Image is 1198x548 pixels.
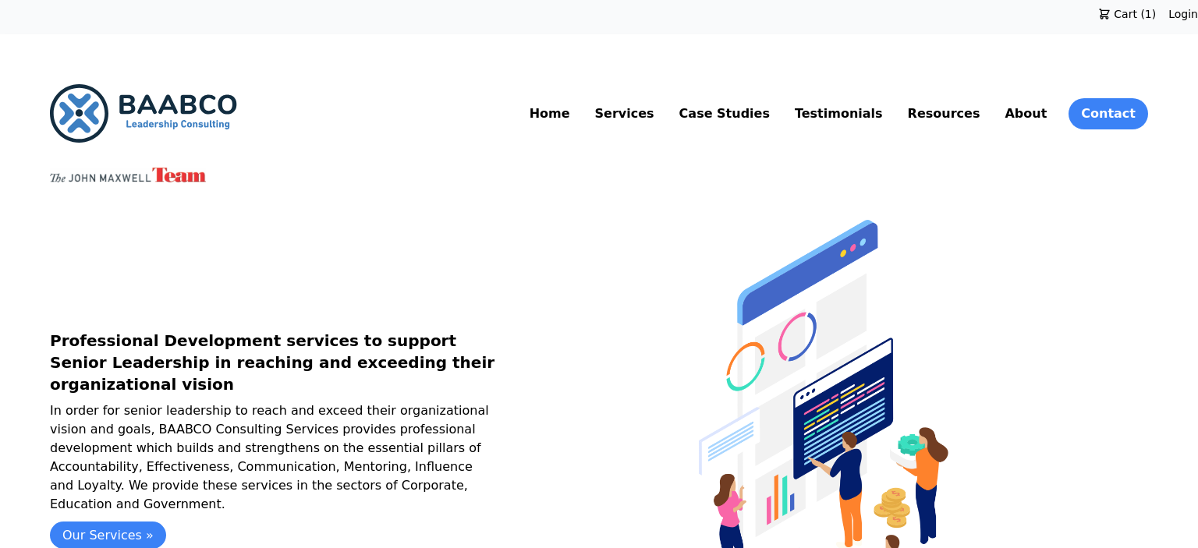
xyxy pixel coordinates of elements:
a: Login [1168,6,1198,22]
img: John Maxwell [50,168,206,182]
a: Cart (1) [1086,6,1168,22]
h1: Professional Development services to support Senior Leadership in reaching and exceeding their or... [50,330,499,395]
span: Cart (1) [1111,6,1156,22]
a: Services [592,101,657,126]
a: Resources [905,101,984,126]
a: Home [526,101,573,126]
a: Case Studies [676,101,773,126]
a: Contact [1069,98,1148,129]
p: In order for senior leadership to reach and exceed their organizational vision and goals, BAABCO ... [50,401,499,514]
img: BAABCO Consulting Services [50,84,237,143]
a: About [1001,101,1050,126]
a: Testimonials [792,101,886,126]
